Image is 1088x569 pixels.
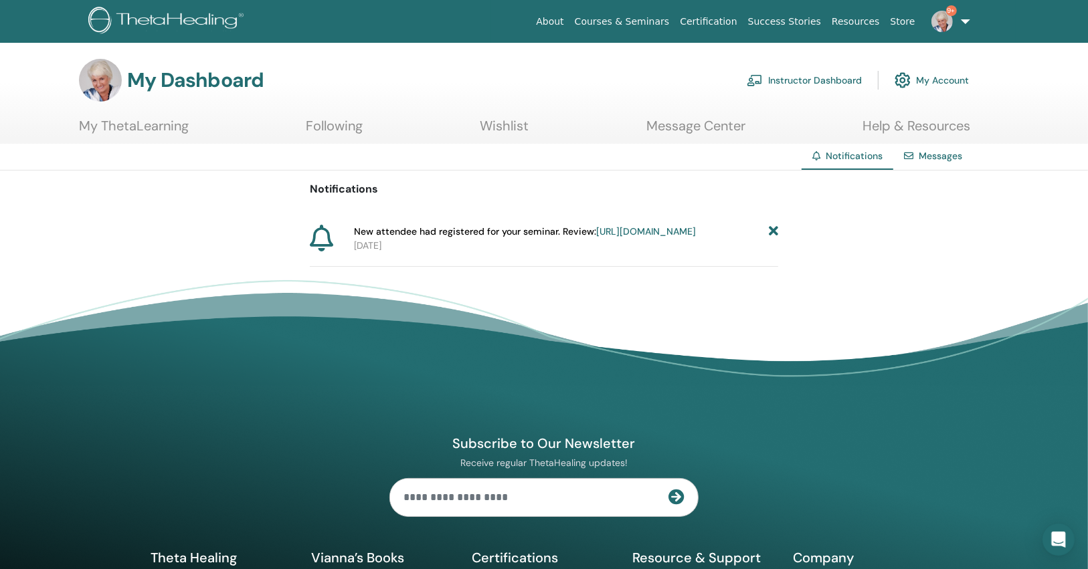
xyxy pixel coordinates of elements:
[310,181,778,197] p: Notifications
[389,435,699,452] h4: Subscribe to Our Newsletter
[946,5,957,16] span: 9+
[596,225,696,237] a: [URL][DOMAIN_NAME]
[480,118,529,144] a: Wishlist
[931,11,953,32] img: default.jpg
[531,9,569,34] a: About
[826,150,883,162] span: Notifications
[747,74,763,86] img: chalkboard-teacher.svg
[863,118,970,144] a: Help & Resources
[127,68,264,92] h3: My Dashboard
[885,9,921,34] a: Store
[895,66,969,95] a: My Account
[895,69,911,92] img: cog.svg
[79,118,189,144] a: My ThetaLearning
[674,9,742,34] a: Certification
[151,549,295,566] h5: Theta Healing
[354,225,696,239] span: New attendee had registered for your seminar. Review:
[311,549,456,566] h5: Vianna’s Books
[1042,524,1075,556] div: Open Intercom Messenger
[569,9,675,34] a: Courses & Seminars
[919,150,962,162] a: Messages
[826,9,885,34] a: Resources
[389,457,699,469] p: Receive regular ThetaHealing updates!
[632,549,777,566] h5: Resource & Support
[743,9,826,34] a: Success Stories
[354,239,778,253] p: [DATE]
[79,59,122,102] img: default.jpg
[306,118,363,144] a: Following
[472,549,616,566] h5: Certifications
[747,66,862,95] a: Instructor Dashboard
[646,118,745,144] a: Message Center
[793,549,937,566] h5: Company
[88,7,248,37] img: logo.png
